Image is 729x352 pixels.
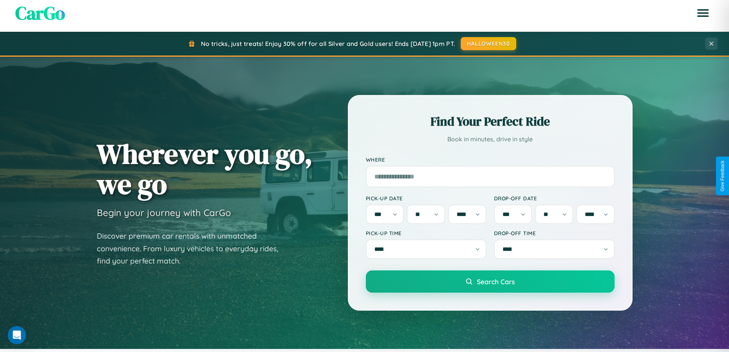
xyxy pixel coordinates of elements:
[477,277,515,286] span: Search Cars
[366,270,615,293] button: Search Cars
[15,0,65,26] span: CarGo
[201,40,455,47] span: No tricks, just treats! Enjoy 30% off for all Silver and Gold users! Ends [DATE] 1pm PT.
[366,134,615,145] p: Book in minutes, drive in style
[366,230,486,236] label: Pick-up Time
[720,160,725,192] div: Give Feedback
[366,195,486,201] label: Pick-up Date
[366,156,615,163] label: Where
[97,230,288,267] p: Discover premium car rentals with unmatched convenience. From luxury vehicles to everyday rides, ...
[97,139,313,199] h1: Wherever you go, we go
[461,37,516,50] button: HALLOWEEN30
[692,2,714,24] button: Open menu
[366,113,615,130] h2: Find Your Perfect Ride
[494,230,615,236] label: Drop-off Time
[8,326,26,344] iframe: Intercom live chat
[97,207,231,218] h3: Begin your journey with CarGo
[494,195,615,201] label: Drop-off Date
